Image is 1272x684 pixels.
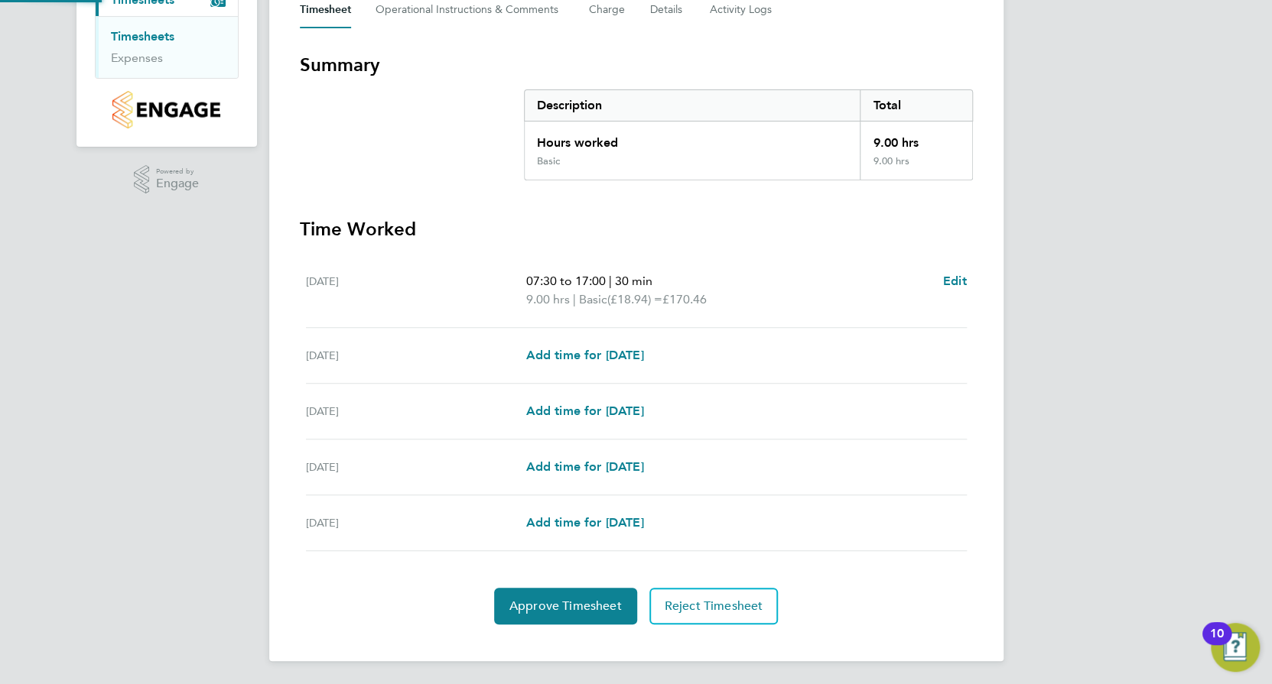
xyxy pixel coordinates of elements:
img: countryside-properties-logo-retina.png [112,91,220,128]
div: Timesheets [96,16,238,78]
div: [DATE] [306,402,526,420]
h3: Summary [300,53,973,77]
span: 30 min [614,274,652,288]
a: Add time for [DATE] [525,514,643,532]
div: [DATE] [306,514,526,532]
span: Reject Timesheet [665,598,763,614]
a: Edit [943,272,967,290]
span: | [608,274,611,288]
span: (£18.94) = [607,292,662,306]
a: Timesheets [111,29,174,44]
span: Basic [578,290,607,309]
span: Add time for [DATE] [525,404,643,418]
a: Add time for [DATE] [525,458,643,476]
section: Timesheet [300,53,973,624]
div: Basic [537,155,560,167]
span: Add time for [DATE] [525,348,643,362]
div: 9.00 hrs [860,122,971,155]
div: Summary [524,89,973,180]
button: Reject Timesheet [649,588,779,624]
span: 9.00 hrs [525,292,569,306]
button: Approve Timesheet [494,588,637,624]
a: Expenses [111,50,163,65]
div: [DATE] [306,272,526,309]
span: £170.46 [662,292,706,306]
div: [DATE] [306,346,526,365]
a: Add time for [DATE] [525,402,643,420]
span: Add time for [DATE] [525,515,643,530]
div: [DATE] [306,458,526,476]
div: Description [525,90,860,121]
button: Open Resource Center, 10 new notifications [1211,623,1260,672]
span: Edit [943,274,967,288]
span: Approve Timesheet [509,598,622,614]
span: | [572,292,575,306]
a: Go to home page [95,91,239,128]
a: Powered byEngage [134,165,199,194]
a: Add time for [DATE] [525,346,643,365]
span: 07:30 to 17:00 [525,274,605,288]
div: 9.00 hrs [860,155,971,180]
div: 10 [1210,634,1224,653]
h3: Time Worked [300,217,973,242]
span: Add time for [DATE] [525,459,643,474]
span: Engage [156,177,199,190]
div: Hours worked [525,122,860,155]
span: Powered by [156,165,199,178]
div: Total [860,90,971,121]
